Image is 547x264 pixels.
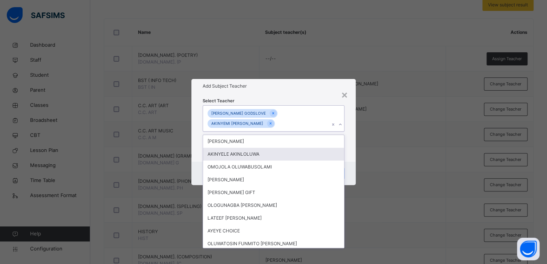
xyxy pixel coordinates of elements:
[517,238,539,260] button: Open asap
[208,109,270,118] div: [PERSON_NAME] GODSLOVE
[203,212,344,225] div: LATEEF [PERSON_NAME]
[208,119,267,128] div: AKINYEMI [PERSON_NAME]
[203,83,344,90] h1: Add Subject Teacher
[203,225,344,237] div: AYEYE CHOICE
[203,135,344,148] div: [PERSON_NAME]
[203,199,344,212] div: OLOGUNAGBA [PERSON_NAME]
[203,237,344,250] div: OLUWATOSIN FUNMITO [PERSON_NAME]
[341,86,348,102] div: ×
[203,161,344,173] div: OMOJOLA OLUWABUSOLAMI
[203,186,344,199] div: [PERSON_NAME] GIFT
[203,98,235,104] span: Select Teacher
[203,173,344,186] div: [PERSON_NAME]
[203,148,344,161] div: AKINYELE AKINLOLUWA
